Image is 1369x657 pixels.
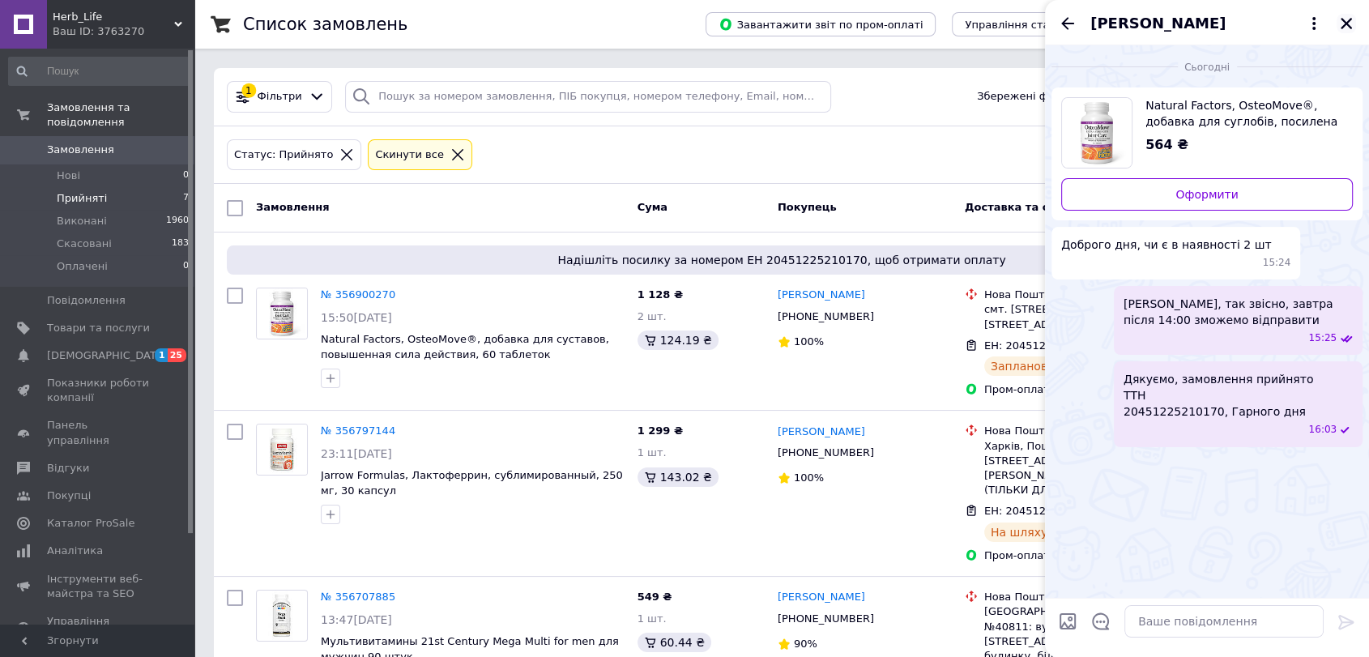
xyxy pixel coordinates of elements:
span: 1960 [166,214,189,228]
a: № 356900270 [321,288,395,301]
span: 1 шт. [638,612,667,625]
button: Управління статусами [952,12,1102,36]
div: Пром-оплата [984,382,1176,397]
img: Фото товару [257,288,307,339]
span: Надішліть посилку за номером ЕН 20451225210170, щоб отримати оплату [233,252,1330,268]
span: Фільтри [258,89,302,105]
a: № 356797144 [321,424,395,437]
span: 549 ₴ [638,591,672,603]
h1: Список замовлень [243,15,407,34]
input: Пошук за номером замовлення, ПІБ покупця, номером телефону, Email, номером накладної [345,81,831,113]
div: смт. [STREET_ADDRESS]: вул. [STREET_ADDRESS] [984,302,1176,331]
div: Статус: Прийнято [231,147,336,164]
span: Замовлення [47,143,114,157]
span: 1 299 ₴ [638,424,683,437]
span: 2 шт. [638,310,667,322]
span: Завантажити звіт по пром-оплаті [719,17,923,32]
div: На шляху до одержувача [984,523,1149,542]
span: Сьогодні [1178,61,1236,75]
span: 90% [794,638,817,650]
a: Переглянути товар [1061,97,1353,169]
span: Показники роботи компанії [47,376,150,405]
div: 60.44 ₴ [638,633,711,652]
span: 0 [183,169,189,183]
span: Відгуки [47,461,89,476]
div: Харків, Поштомат №34966: вул. [STREET_ADDRESS][PERSON_NAME], під'їзд №1 (ТІЛЬКИ ДЛЯ МЕШКАНЦІВ) [984,439,1176,498]
div: Нова Пошта [984,424,1176,438]
a: Фото товару [256,424,308,476]
span: 23:11[DATE] [321,447,392,460]
span: [PHONE_NUMBER] [778,446,874,459]
input: Пошук [8,57,190,86]
a: Фото товару [256,590,308,642]
span: [PHONE_NUMBER] [778,612,874,625]
div: 124.19 ₴ [638,331,719,350]
div: Cкинути все [372,147,447,164]
span: Повідомлення [47,293,126,308]
img: Фото товару [264,591,300,641]
span: 1 128 ₴ [638,288,683,301]
span: [PERSON_NAME], так звісно, завтра після 14:00 зможемо відправити [1124,296,1353,328]
a: Natural Factors, OsteoMove®, добавка для суставов, повышенная сила действия, 60 таблеток [321,333,609,360]
a: [PERSON_NAME] [778,424,865,440]
span: 1 шт. [638,446,667,459]
button: Відкрити шаблони відповідей [1090,611,1111,632]
span: ЕН: 20451224665865 [984,505,1099,517]
span: Товари та послуги [47,321,150,335]
div: Нова Пошта [984,590,1176,604]
span: Виконані [57,214,107,228]
span: 16:03 12.08.2025 [1308,423,1337,437]
span: Замовлення [256,201,329,213]
span: Збережені фільтри: [977,89,1087,105]
div: 12.08.2025 [1051,58,1363,75]
span: Дякуємо, замовлення прийнято ТТН 20451225210170, Гарного дня [1124,371,1314,420]
span: Аналітика [47,544,103,558]
span: 7 [183,191,189,206]
div: Пром-оплата [984,548,1176,563]
a: [PERSON_NAME] [778,590,865,605]
span: [DEMOGRAPHIC_DATA] [47,348,167,363]
a: Фото товару [256,288,308,339]
img: 6763528345_w640_h640_natural-factors-osteomove.jpg [1062,98,1132,168]
span: Прийняті [57,191,107,206]
span: 100% [794,335,824,348]
div: 1 [241,83,256,98]
a: Jarrow Formulas, Лактоферрин, сублимированный, 250 мг, 30 капсул [321,469,623,497]
span: Herb_Life [53,10,174,24]
div: 143.02 ₴ [638,467,719,487]
span: Cума [638,201,667,213]
span: 15:25 12.08.2025 [1308,331,1337,345]
span: Natural Factors, OsteoMove®, добавка для суглобів, посилена дія, 60 таблеток [1145,97,1340,130]
div: Заплановано [984,356,1076,376]
span: [PERSON_NAME] [1090,13,1226,34]
span: Покупці [47,488,91,503]
span: Замовлення та повідомлення [47,100,194,130]
span: [PHONE_NUMBER] [778,310,874,322]
button: Назад [1058,14,1077,33]
span: 15:24 12.08.2025 [1263,256,1291,270]
button: Завантажити звіт по пром-оплаті [706,12,936,36]
span: Управління статусами [965,19,1089,31]
span: 1 [155,348,168,362]
span: 100% [794,471,824,484]
a: [PERSON_NAME] [778,288,865,303]
span: Доставка та оплата [965,201,1085,213]
span: 15:50[DATE] [321,311,392,324]
span: Оплачені [57,259,108,274]
span: 0 [183,259,189,274]
span: 564 ₴ [1145,137,1188,152]
img: Фото товару [257,424,307,475]
span: Каталог ProSale [47,516,134,531]
button: [PERSON_NAME] [1090,13,1324,34]
span: Інструменти веб-майстра та SEO [47,572,150,601]
span: 25 [168,348,186,362]
button: Закрити [1337,14,1356,33]
span: 13:47[DATE] [321,613,392,626]
span: Доброго дня, чи є в наявності 2 шт [1061,237,1271,253]
span: Нові [57,169,80,183]
a: Оформити [1061,178,1353,211]
span: ЕН: 20451225210170 [984,339,1099,352]
span: Управління сайтом [47,614,150,643]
